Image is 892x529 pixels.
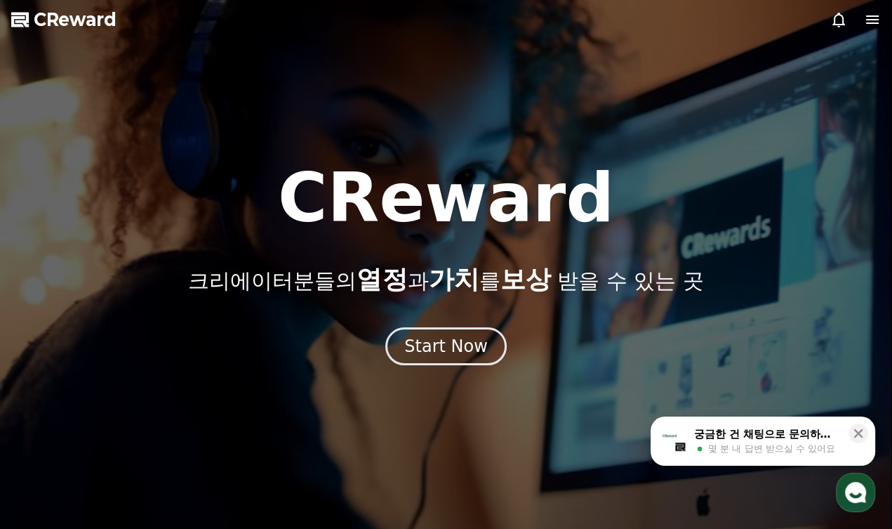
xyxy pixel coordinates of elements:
[404,335,488,358] div: Start Now
[500,265,550,294] span: 보상
[128,434,145,445] span: 대화
[217,433,234,445] span: 설정
[385,327,507,365] button: Start Now
[4,412,93,448] a: 홈
[385,341,507,355] a: Start Now
[278,164,614,232] h1: CReward
[188,266,703,294] p: 크리에이터분들의 과 를 받을 수 있는 곳
[428,265,479,294] span: 가치
[93,412,181,448] a: 대화
[357,265,407,294] span: 열정
[44,433,53,445] span: 홈
[34,8,117,31] span: CReward
[11,8,117,31] a: CReward
[181,412,269,448] a: 설정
